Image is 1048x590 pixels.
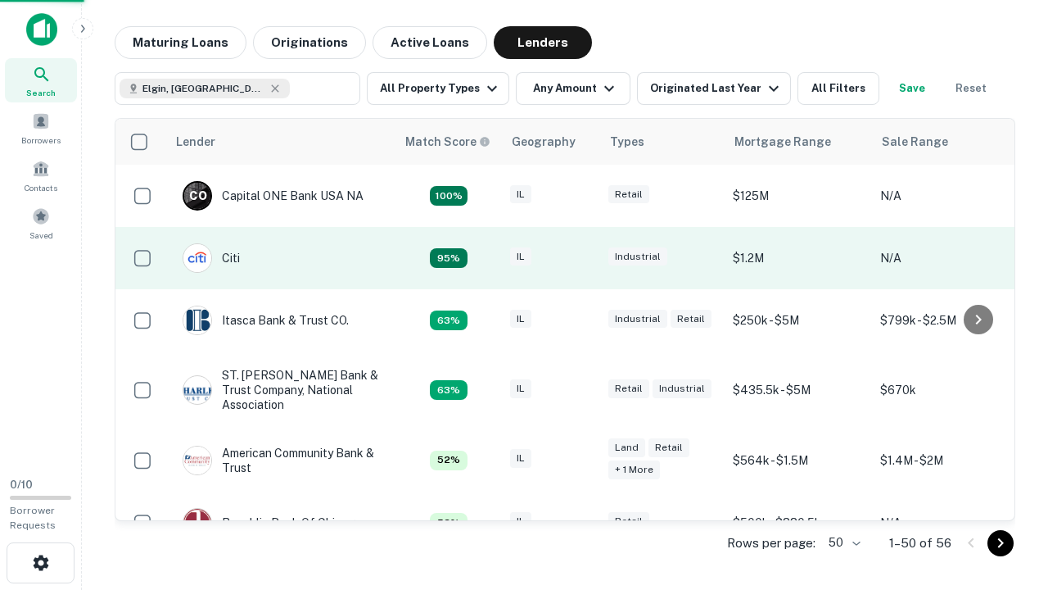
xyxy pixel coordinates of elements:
[608,512,649,531] div: Retail
[183,446,379,475] div: American Community Bank & Trust
[183,306,349,335] div: Itasca Bank & Trust CO.
[373,26,487,59] button: Active Loans
[725,492,872,554] td: $500k - $880.5k
[872,165,1019,227] td: N/A
[253,26,366,59] button: Originations
[430,451,468,470] div: Capitalize uses an advanced AI algorithm to match your search with the best lender. The match sco...
[502,119,600,165] th: Geography
[822,531,863,555] div: 50
[966,459,1048,538] iframe: Chat Widget
[494,26,592,59] button: Lenders
[608,461,660,479] div: + 1 more
[512,132,576,152] div: Geography
[510,379,531,398] div: IL
[872,352,1019,429] td: $670k
[987,530,1014,556] button: Go to next page
[725,352,872,429] td: $435.5k - $5M
[727,533,815,553] p: Rows per page:
[430,186,468,206] div: Capitalize uses an advanced AI algorithm to match your search with the best lender. The match sco...
[648,438,689,457] div: Retail
[797,72,879,105] button: All Filters
[516,72,630,105] button: Any Amount
[510,185,531,204] div: IL
[367,72,509,105] button: All Property Types
[183,181,364,211] div: Capital ONE Bank USA NA
[430,380,468,400] div: Capitalize uses an advanced AI algorithm to match your search with the best lender. The match sco...
[26,86,56,99] span: Search
[115,26,246,59] button: Maturing Loans
[510,449,531,468] div: IL
[26,13,57,46] img: capitalize-icon.png
[176,132,215,152] div: Lender
[882,132,948,152] div: Sale Range
[608,185,649,204] div: Retail
[872,429,1019,492] td: $1.4M - $2M
[5,58,77,102] a: Search
[10,479,33,491] span: 0 / 10
[872,227,1019,289] td: N/A
[872,492,1019,554] td: N/A
[10,505,56,531] span: Borrower Requests
[25,181,57,194] span: Contacts
[608,438,645,457] div: Land
[734,132,831,152] div: Mortgage Range
[872,119,1019,165] th: Sale Range
[405,133,487,151] h6: Match Score
[886,72,938,105] button: Save your search to get updates of matches that match your search criteria.
[608,379,649,398] div: Retail
[183,244,211,272] img: picture
[166,119,395,165] th: Lender
[29,229,53,242] span: Saved
[395,119,502,165] th: Capitalize uses an advanced AI algorithm to match your search with the best lender. The match sco...
[183,306,211,334] img: picture
[510,310,531,329] div: IL
[5,153,77,197] a: Contacts
[872,289,1019,352] td: $799k - $2.5M
[889,533,951,553] p: 1–50 of 56
[600,119,725,165] th: Types
[608,247,667,266] div: Industrial
[21,134,61,147] span: Borrowers
[637,72,791,105] button: Originated Last Year
[183,243,240,273] div: Citi
[189,188,206,205] p: C O
[183,376,211,404] img: picture
[608,310,667,329] div: Industrial
[725,119,872,165] th: Mortgage Range
[725,165,872,227] td: $125M
[610,132,644,152] div: Types
[183,509,211,537] img: picture
[725,227,872,289] td: $1.2M
[945,72,997,105] button: Reset
[430,311,468,330] div: Capitalize uses an advanced AI algorithm to match your search with the best lender. The match sco...
[142,81,265,96] span: Elgin, [GEOGRAPHIC_DATA], [GEOGRAPHIC_DATA]
[653,379,711,398] div: Industrial
[183,368,379,413] div: ST. [PERSON_NAME] Bank & Trust Company, National Association
[183,508,362,538] div: Republic Bank Of Chicago
[671,310,711,329] div: Retail
[405,133,490,151] div: Capitalize uses an advanced AI algorithm to match your search with the best lender. The match sco...
[650,79,784,98] div: Originated Last Year
[510,247,531,266] div: IL
[5,106,77,150] a: Borrowers
[5,201,77,245] a: Saved
[430,248,468,268] div: Capitalize uses an advanced AI algorithm to match your search with the best lender. The match sco...
[725,429,872,492] td: $564k - $1.5M
[430,513,468,533] div: Capitalize uses an advanced AI algorithm to match your search with the best lender. The match sco...
[725,289,872,352] td: $250k - $5M
[183,447,211,474] img: picture
[510,512,531,531] div: IL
